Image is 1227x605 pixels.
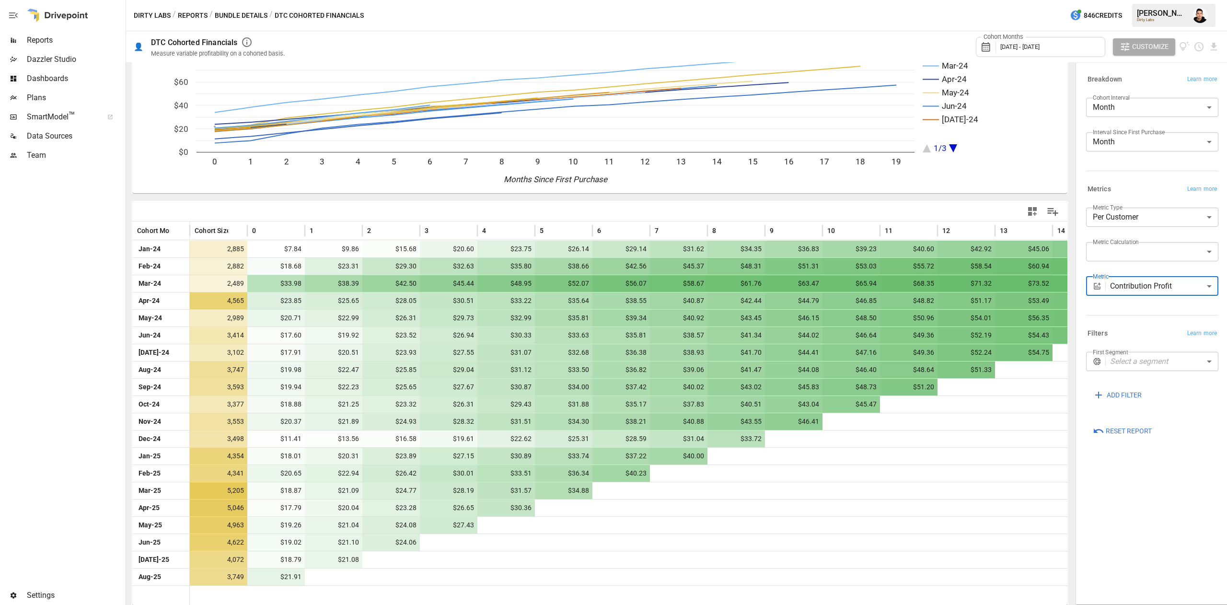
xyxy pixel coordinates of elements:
text: $20 [174,124,188,134]
span: $15.68 [367,241,418,257]
text: 16 [784,157,794,166]
span: $56.35 [1000,310,1051,326]
span: $40.60 [885,241,936,257]
span: $46.40 [827,361,878,378]
label: Cohort Interval [1093,93,1130,102]
span: SmartModel [27,111,97,123]
button: View documentation [1179,38,1190,56]
span: $25.65 [367,379,418,396]
span: Customize [1132,41,1169,53]
button: Sort [951,224,964,237]
button: 846Credits [1066,7,1126,24]
div: Per Customer [1086,208,1218,227]
span: 3,553 [195,413,245,430]
text: Mar-24 [942,61,968,70]
div: A chart. [132,21,1053,193]
span: $42.44 [712,292,763,309]
button: Sort [836,224,849,237]
span: $48.50 [827,310,878,326]
span: $26.14 [540,241,590,257]
span: $47.16 [1057,241,1108,257]
span: Nov-24 [137,413,185,430]
span: $13.56 [310,430,360,447]
span: Plans [27,92,124,104]
button: Reports [178,10,208,22]
span: $35.64 [540,292,590,309]
span: 846 Credits [1084,10,1122,22]
span: $44.02 [770,327,821,344]
span: $46.15 [770,310,821,326]
span: $18.68 [252,258,303,275]
text: 6 [428,157,432,166]
span: $45.44 [425,275,475,292]
span: $43.45 [712,310,763,326]
span: $31.12 [482,361,533,378]
span: $44.79 [770,292,821,309]
span: $36.83 [770,241,821,257]
span: $38.93 [655,344,706,361]
text: 9 [535,157,540,166]
text: 19 [891,157,901,166]
span: ™ [69,110,75,122]
span: $51.31 [770,258,821,275]
span: $27.55 [425,344,475,361]
span: Data Sources [27,130,124,142]
div: Measure variable profitability on a cohorted basis. [151,50,285,57]
span: $25.85 [367,361,418,378]
span: $23.93 [367,344,418,361]
span: $31.88 [540,396,590,413]
span: $41.34 [712,327,763,344]
span: $22.47 [310,361,360,378]
button: Sort [544,224,558,237]
span: $46.85 [827,292,878,309]
button: Sort [1008,224,1022,237]
span: $45.37 [655,258,706,275]
span: $41.47 [712,361,763,378]
button: Manage Columns [1042,201,1064,222]
button: Sort [1066,224,1079,237]
span: 2 [367,226,371,235]
button: Sort [487,224,500,237]
span: $51.20 [885,379,936,396]
text: 14 [712,157,722,166]
span: 9 [770,226,774,235]
span: [DATE]-24 [137,344,185,361]
span: $31.51 [482,413,533,430]
span: $20.71 [252,310,303,326]
span: 6 [597,226,601,235]
span: 2,885 [195,241,245,257]
span: Oct-24 [137,396,185,413]
span: $30.33 [482,327,533,344]
span: $75.98 [1057,275,1108,292]
span: $48.73 [827,379,878,396]
span: $63.54 [1057,258,1108,275]
span: $45.06 [1000,241,1051,257]
span: $23.52 [367,327,418,344]
span: $73.52 [1000,275,1051,292]
span: Sep-24 [137,379,185,396]
span: $32.68 [540,344,590,361]
text: 7 [463,157,468,166]
button: Sort [775,224,788,237]
button: Sort [257,224,270,237]
button: Sort [660,224,673,237]
span: 13 [1000,226,1007,235]
button: Francisco Sanchez [1187,2,1214,29]
span: $33.63 [540,327,590,344]
span: $32.63 [425,258,475,275]
span: $28.05 [367,292,418,309]
span: $49.36 [885,327,936,344]
span: Cohort Size [195,226,231,235]
span: $43.55 [712,413,763,430]
text: 1/3 [934,143,947,153]
span: 3,593 [195,379,245,396]
span: $32.99 [482,310,533,326]
button: Download report [1208,41,1219,52]
span: $42.56 [597,258,648,275]
span: $25.65 [310,292,360,309]
span: $58.67 [655,275,706,292]
button: Sort [314,224,328,237]
span: $23.32 [367,396,418,413]
text: Apr-24 [942,74,967,84]
span: May-24 [137,310,185,326]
